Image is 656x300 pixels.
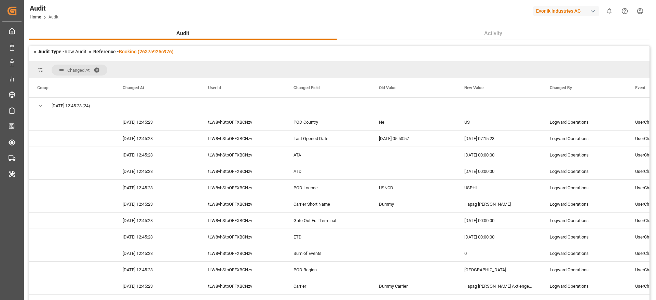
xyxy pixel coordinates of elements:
[200,131,285,147] div: tLW8vhStbOFFXBCNzv
[550,85,572,90] span: Changed By
[542,196,627,212] div: Logward Operations
[208,85,221,90] span: User Id
[617,3,632,19] button: Help Center
[456,245,542,261] div: 0
[114,245,200,261] div: [DATE] 12:45:23
[67,68,90,73] span: Changed At
[542,114,627,130] div: Logward Operations
[285,131,371,147] div: Last Opened Date
[542,131,627,147] div: Logward Operations
[371,196,456,212] div: Dummy
[30,3,58,13] div: Audit
[285,163,371,179] div: ATD
[174,29,192,38] span: Audit
[285,180,371,196] div: POD Locode
[456,114,542,130] div: US
[200,114,285,130] div: tLW8vhStbOFFXBCNzv
[38,48,86,55] div: Row Audit
[379,85,396,90] span: Old Value
[200,229,285,245] div: tLW8vhStbOFFXBCNzv
[456,180,542,196] div: USPHL
[114,131,200,147] div: [DATE] 12:45:23
[200,163,285,179] div: tLW8vhStbOFFXBCNzv
[456,213,542,229] div: [DATE] 00:00:00
[371,131,456,147] div: [DATE] 05:50:57
[371,114,456,130] div: Ne
[285,114,371,130] div: POD Country
[200,180,285,196] div: tLW8vhStbOFFXBCNzv
[285,229,371,245] div: ETD
[481,29,505,38] span: Activity
[533,4,602,17] button: Evonik Industries AG
[200,278,285,294] div: tLW8vhStbOFFXBCNzv
[114,163,200,179] div: [DATE] 12:45:23
[82,98,90,114] span: (24)
[114,262,200,278] div: [DATE] 12:45:23
[285,213,371,229] div: Gate Out Full Terminal
[456,131,542,147] div: [DATE] 07:15:23
[200,213,285,229] div: tLW8vhStbOFFXBCNzv
[200,245,285,261] div: tLW8vhStbOFFXBCNzv
[93,49,174,54] span: Reference -
[464,85,483,90] span: New Value
[114,180,200,196] div: [DATE] 12:45:23
[52,98,82,114] span: [DATE] 12:45:23
[456,147,542,163] div: [DATE] 00:00:00
[542,163,627,179] div: Logward Operations
[542,180,627,196] div: Logward Operations
[602,3,617,19] button: show 0 new notifications
[285,245,371,261] div: Sum of Events
[114,196,200,212] div: [DATE] 12:45:23
[200,196,285,212] div: tLW8vhStbOFFXBCNzv
[114,147,200,163] div: [DATE] 12:45:23
[542,213,627,229] div: Logward Operations
[200,262,285,278] div: tLW8vhStbOFFXBCNzv
[29,27,337,40] button: Audit
[456,262,542,278] div: [GEOGRAPHIC_DATA]
[542,262,627,278] div: Logward Operations
[533,6,599,16] div: Evonik Industries AG
[542,245,627,261] div: Logward Operations
[114,213,200,229] div: [DATE] 12:45:23
[123,85,144,90] span: Changed At
[285,196,371,212] div: Carrier Short Name
[456,229,542,245] div: [DATE] 00:00:00
[337,27,650,40] button: Activity
[542,278,627,294] div: Logward Operations
[37,85,49,90] span: Group
[285,278,371,294] div: Carrier
[371,278,456,294] div: Dummy Carrier
[542,147,627,163] div: Logward Operations
[119,49,174,54] a: Booking (2637a925c976)
[114,278,200,294] div: [DATE] 12:45:23
[293,85,320,90] span: Changed Field
[456,278,542,294] div: Hapag [PERSON_NAME] Aktiengesellschaft
[114,114,200,130] div: [DATE] 12:45:23
[285,147,371,163] div: ATA
[456,163,542,179] div: [DATE] 00:00:00
[38,49,65,54] span: Audit Type -
[542,229,627,245] div: Logward Operations
[30,15,41,19] a: Home
[114,229,200,245] div: [DATE] 12:45:23
[371,180,456,196] div: USNCD
[635,85,645,90] span: Event
[456,196,542,212] div: Hapag [PERSON_NAME]
[285,262,371,278] div: POD Region
[200,147,285,163] div: tLW8vhStbOFFXBCNzv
